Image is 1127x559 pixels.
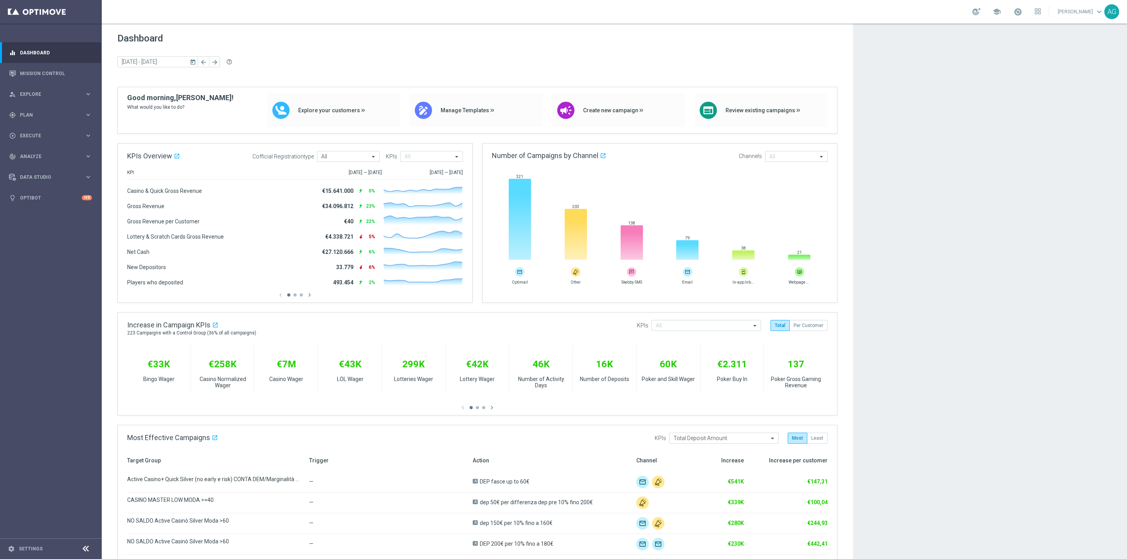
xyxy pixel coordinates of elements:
[85,90,92,98] i: keyboard_arrow_right
[9,91,16,98] i: person_search
[8,545,15,552] i: settings
[20,42,92,63] a: Dashboard
[9,132,85,139] div: Execute
[9,195,92,201] button: lightbulb Optibot +10
[85,111,92,119] i: keyboard_arrow_right
[9,63,92,84] div: Mission Control
[9,132,16,139] i: play_circle_outline
[9,91,92,97] button: person_search Explore keyboard_arrow_right
[992,7,1001,16] span: school
[9,42,92,63] div: Dashboard
[1104,4,1119,19] div: AG
[20,92,85,97] span: Explore
[9,111,16,119] i: gps_fixed
[9,50,92,56] button: equalizer Dashboard
[9,91,85,98] div: Explore
[9,174,92,180] button: Data Studio keyboard_arrow_right
[85,132,92,139] i: keyboard_arrow_right
[20,63,92,84] a: Mission Control
[1095,7,1104,16] span: keyboard_arrow_down
[9,187,92,208] div: Optibot
[9,70,92,77] button: Mission Control
[85,153,92,160] i: keyboard_arrow_right
[9,174,85,181] div: Data Studio
[20,187,82,208] a: Optibot
[9,153,85,160] div: Analyze
[9,49,16,56] i: equalizer
[20,133,85,138] span: Execute
[20,113,85,117] span: Plan
[1057,6,1104,18] a: [PERSON_NAME]keyboard_arrow_down
[9,194,16,201] i: lightbulb
[9,153,16,160] i: track_changes
[19,546,43,551] a: Settings
[82,195,92,200] div: +10
[9,133,92,139] button: play_circle_outline Execute keyboard_arrow_right
[85,173,92,181] i: keyboard_arrow_right
[20,175,85,180] span: Data Studio
[9,153,92,160] button: track_changes Analyze keyboard_arrow_right
[9,111,85,119] div: Plan
[9,112,92,118] button: gps_fixed Plan keyboard_arrow_right
[20,154,85,159] span: Analyze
